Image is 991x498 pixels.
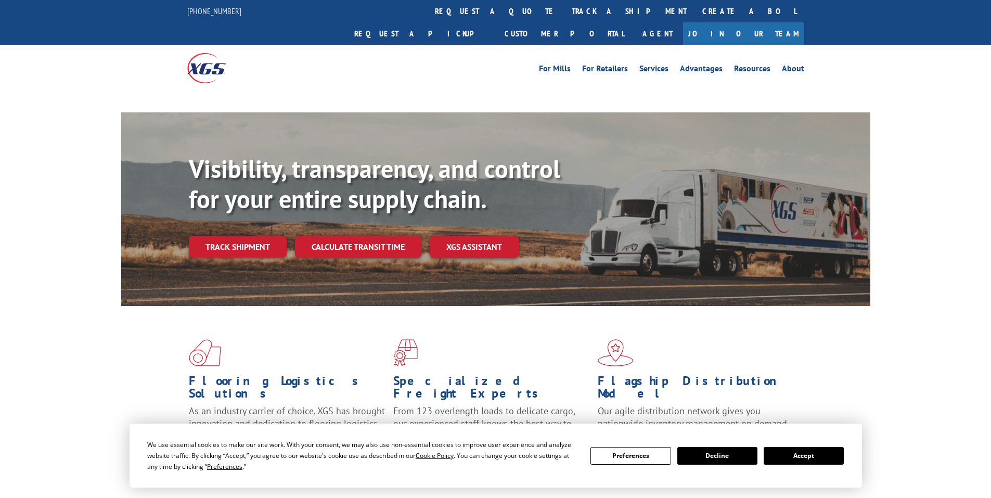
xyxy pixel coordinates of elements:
a: Calculate transit time [295,236,421,258]
a: Agent [632,22,683,45]
button: Decline [677,447,757,465]
div: We use essential cookies to make our site work. With your consent, we may also use non-essential ... [147,439,578,472]
img: xgs-icon-focused-on-flooring-red [393,339,418,366]
a: For Mills [539,65,571,76]
h1: Specialized Freight Experts [393,375,590,405]
a: Advantages [680,65,723,76]
h1: Flooring Logistics Solutions [189,375,385,405]
a: Request a pickup [346,22,497,45]
a: For Retailers [582,65,628,76]
a: Resources [734,65,770,76]
span: As an industry carrier of choice, XGS has brought innovation and dedication to flooring logistics... [189,405,385,442]
button: Accept [764,447,844,465]
a: [PHONE_NUMBER] [187,6,241,16]
span: Our agile distribution network gives you nationwide inventory management on demand. [598,405,789,429]
a: About [782,65,804,76]
div: Cookie Consent Prompt [130,424,862,488]
img: xgs-icon-total-supply-chain-intelligence-red [189,339,221,366]
a: Services [639,65,668,76]
b: Visibility, transparency, and control for your entire supply chain. [189,152,560,215]
a: Track shipment [189,236,287,258]
span: Cookie Policy [416,451,454,460]
h1: Flagship Distribution Model [598,375,794,405]
a: Customer Portal [497,22,632,45]
p: From 123 overlength loads to delicate cargo, our experienced staff knows the best way to move you... [393,405,590,451]
img: xgs-icon-flagship-distribution-model-red [598,339,634,366]
a: XGS ASSISTANT [430,236,519,258]
button: Preferences [590,447,671,465]
a: Join Our Team [683,22,804,45]
span: Preferences [207,462,242,471]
